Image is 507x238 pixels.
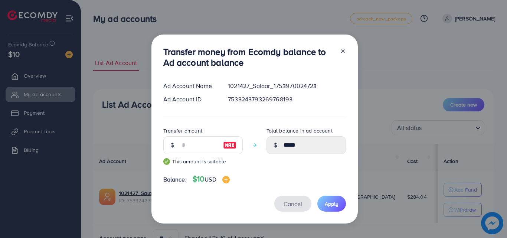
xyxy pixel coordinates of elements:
div: Ad Account Name [157,82,222,90]
img: guide [163,158,170,165]
button: Apply [317,196,346,212]
small: This amount is suitable [163,158,243,165]
span: USD [205,175,216,183]
div: 1021427_Salaar_1753970024723 [222,82,351,90]
button: Cancel [274,196,311,212]
h4: $10 [193,175,230,184]
label: Total balance in ad account [266,127,333,134]
span: Balance: [163,175,187,184]
label: Transfer amount [163,127,202,134]
span: Cancel [284,200,302,208]
div: Ad Account ID [157,95,222,104]
span: Apply [325,200,338,208]
img: image [222,176,230,183]
h3: Transfer money from Ecomdy balance to Ad account balance [163,46,334,68]
div: 7533243793269768193 [222,95,351,104]
img: image [223,141,236,150]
